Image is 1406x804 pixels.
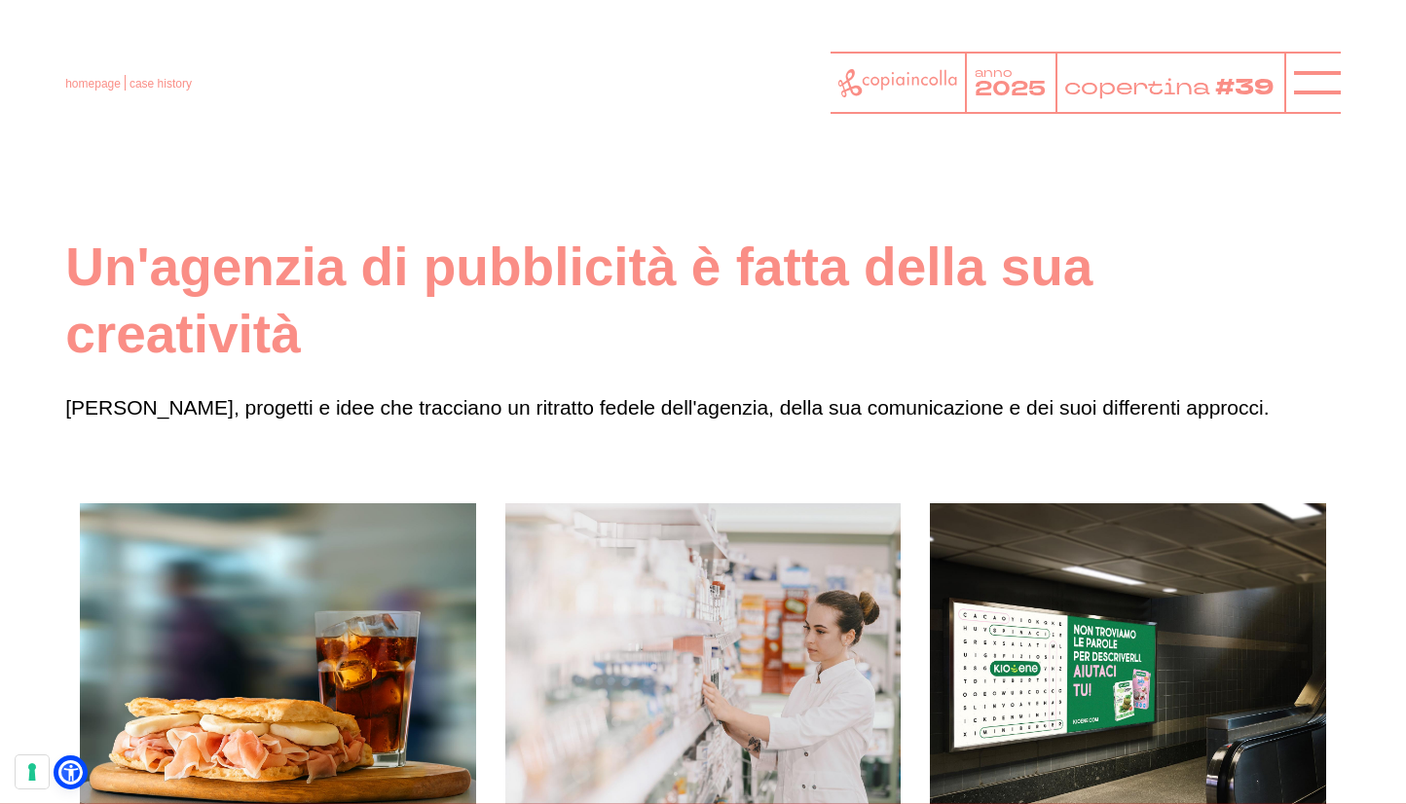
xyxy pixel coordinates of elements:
tspan: #39 [1216,72,1276,103]
tspan: copertina [1064,72,1211,101]
a: Open Accessibility Menu [58,760,83,785]
tspan: anno [975,65,1013,81]
span: case history [129,77,192,91]
p: [PERSON_NAME], progetti e idee che tracciano un ritratto fedele dell'agenzia, della sua comunicaz... [65,391,1341,424]
h1: Un'agenzia di pubblicità è fatta della sua creatività [65,234,1341,368]
tspan: 2025 [975,75,1046,102]
a: homepage [65,77,121,91]
button: Le tue preferenze relative al consenso per le tecnologie di tracciamento [16,755,49,788]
